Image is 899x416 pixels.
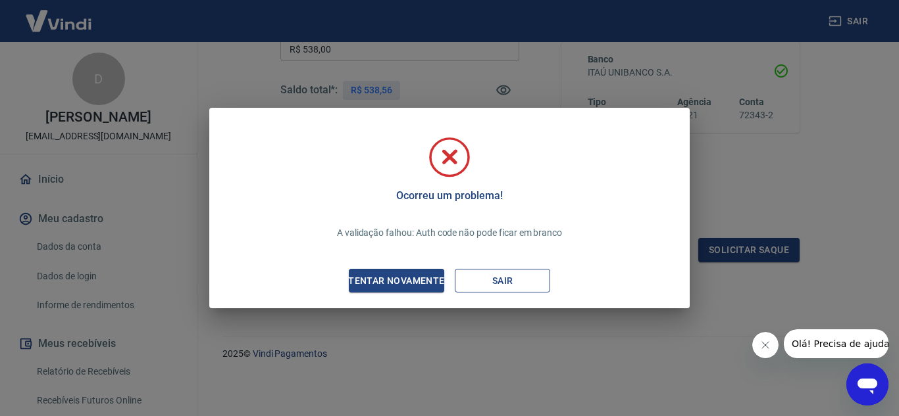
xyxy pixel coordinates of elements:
[8,9,111,20] span: Olá! Precisa de ajuda?
[752,332,779,358] iframe: Fechar mensagem
[349,269,444,293] button: Tentar novamente
[846,363,888,405] iframe: Botão para abrir a janela de mensagens
[784,329,888,358] iframe: Mensagem da empresa
[396,189,502,202] h5: Ocorreu um problema!
[337,226,562,240] p: A validação falhou: Auth code não pode ficar em branco
[332,273,460,289] div: Tentar novamente
[455,269,550,293] button: Sair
